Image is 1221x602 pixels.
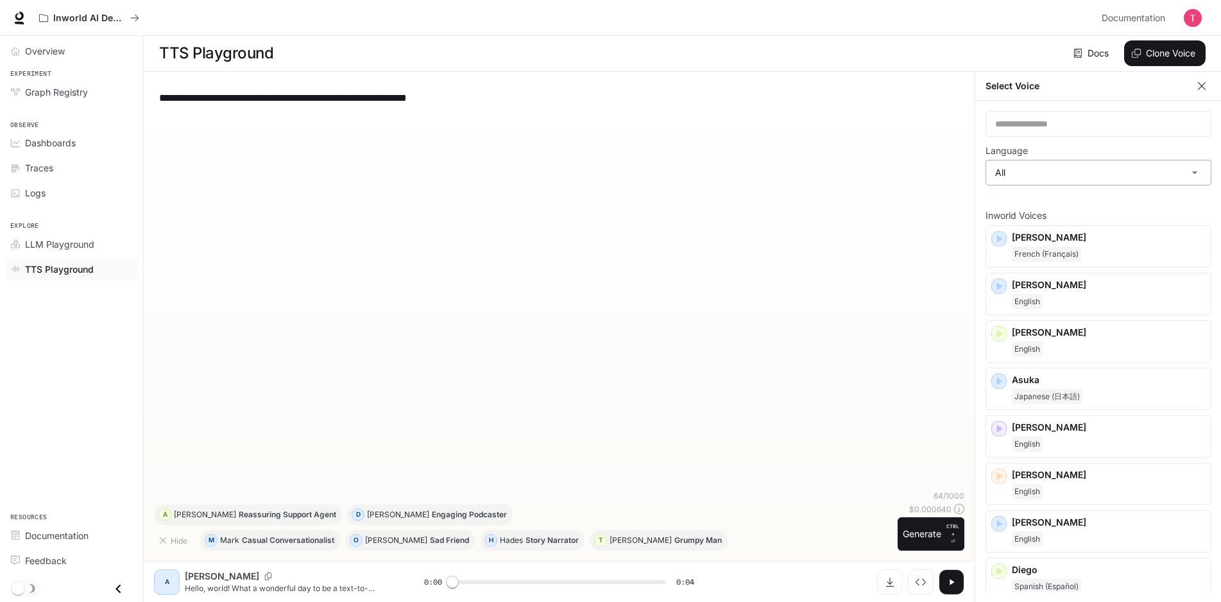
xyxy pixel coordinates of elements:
div: A [159,504,171,525]
p: Hades [500,537,523,544]
span: Dark mode toggle [12,581,24,595]
span: Traces [25,161,53,175]
button: All workspaces [33,5,145,31]
a: Logs [5,182,138,204]
button: User avatar [1180,5,1206,31]
p: Language [986,146,1028,155]
a: Dashboards [5,132,138,154]
a: LLM Playground [5,233,138,255]
p: Story Narrator [525,537,579,544]
p: [PERSON_NAME] [174,511,236,519]
p: [PERSON_NAME] [1012,421,1206,434]
p: ⏎ [946,522,959,546]
span: Feedback [25,554,67,567]
span: English [1012,341,1043,357]
p: [PERSON_NAME] [1012,231,1206,244]
span: Dashboards [25,136,76,150]
p: $ 0.000640 [909,504,952,515]
a: Docs [1071,40,1114,66]
p: Sad Friend [430,537,469,544]
p: [PERSON_NAME] [1012,516,1206,529]
p: [PERSON_NAME] [185,570,259,583]
div: T [595,530,606,551]
p: [PERSON_NAME] [1012,326,1206,339]
button: A[PERSON_NAME]Reassuring Support Agent [154,504,342,525]
span: English [1012,294,1043,309]
p: Mark [220,537,239,544]
span: French (Français) [1012,246,1081,262]
p: 64 / 1000 [934,490,964,501]
a: TTS Playground [5,258,138,280]
span: English [1012,531,1043,547]
img: User avatar [1184,9,1202,27]
span: Logs [25,186,46,200]
p: Grumpy Man [674,537,722,544]
p: Reassuring Support Agent [239,511,336,519]
button: Close drawer [104,576,133,602]
button: Inspect [908,569,934,595]
div: All [986,160,1211,185]
button: Download audio [877,569,903,595]
button: GenerateCTRL +⏎ [898,517,964,551]
p: Engaging Podcaster [432,511,507,519]
span: Spanish (Español) [1012,579,1081,594]
button: MMarkCasual Conversationalist [200,530,340,551]
div: O [350,530,362,551]
a: Documentation [5,524,138,547]
div: M [205,530,217,551]
p: [PERSON_NAME] [610,537,672,544]
span: English [1012,436,1043,452]
p: Diego [1012,563,1206,576]
span: 0:00 [424,576,442,589]
p: Inworld AI Demos [53,13,125,24]
span: Documentation [1102,10,1165,26]
button: Hide [154,530,195,551]
span: Overview [25,44,65,58]
button: Clone Voice [1124,40,1206,66]
span: Documentation [25,529,89,542]
span: TTS Playground [25,262,94,276]
p: Casual Conversationalist [242,537,334,544]
button: HHadesStory Narrator [480,530,585,551]
a: Graph Registry [5,81,138,103]
span: Japanese (日本語) [1012,389,1082,404]
a: Feedback [5,549,138,572]
p: Hello, world! What a wonderful day to be a text-to-speech model! [185,583,393,594]
span: Graph Registry [25,85,88,99]
p: CTRL + [946,522,959,538]
button: T[PERSON_NAME]Grumpy Man [590,530,728,551]
button: D[PERSON_NAME]Engaging Podcaster [347,504,513,525]
h1: TTS Playground [159,40,273,66]
span: English [1012,484,1043,499]
p: [PERSON_NAME] [1012,279,1206,291]
div: H [485,530,497,551]
button: O[PERSON_NAME]Sad Friend [345,530,475,551]
span: 0:04 [676,576,694,589]
div: A [157,572,177,592]
p: [PERSON_NAME] [1012,469,1206,481]
a: Traces [5,157,138,179]
span: LLM Playground [25,237,94,251]
a: Overview [5,40,138,62]
p: Asuka [1012,374,1206,386]
p: [PERSON_NAME] [367,511,429,519]
button: Copy Voice ID [259,572,277,580]
p: Inworld Voices [986,211,1211,220]
p: [PERSON_NAME] [365,537,427,544]
a: Documentation [1097,5,1175,31]
div: D [352,504,364,525]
